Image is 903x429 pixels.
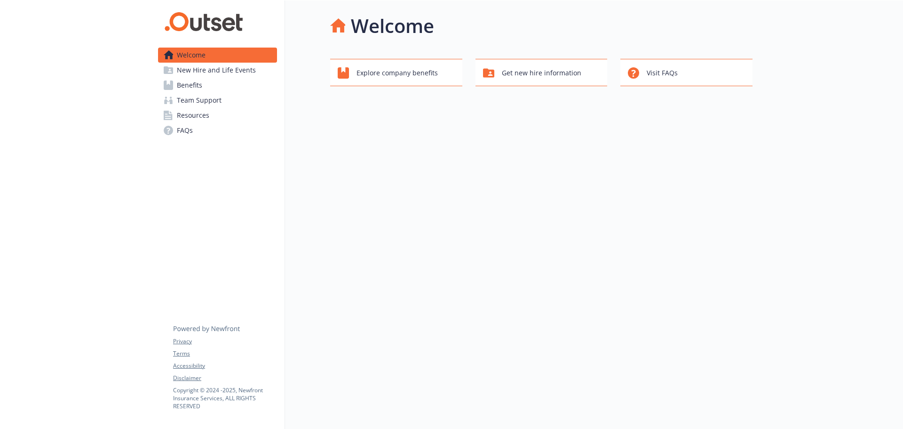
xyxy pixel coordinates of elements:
span: Team Support [177,93,222,108]
span: Visit FAQs [647,64,678,82]
span: Resources [177,108,209,123]
button: Visit FAQs [620,59,752,86]
span: Explore company benefits [356,64,438,82]
button: Explore company benefits [330,59,462,86]
span: Benefits [177,78,202,93]
a: New Hire and Life Events [158,63,277,78]
a: Terms [173,349,277,358]
a: Privacy [173,337,277,346]
p: Copyright © 2024 - 2025 , Newfront Insurance Services, ALL RIGHTS RESERVED [173,386,277,410]
a: Resources [158,108,277,123]
a: Benefits [158,78,277,93]
a: Disclaimer [173,374,277,382]
span: Get new hire information [502,64,581,82]
a: Welcome [158,48,277,63]
span: FAQs [177,123,193,138]
h1: Welcome [351,12,434,40]
a: Accessibility [173,362,277,370]
span: New Hire and Life Events [177,63,256,78]
a: Team Support [158,93,277,108]
a: FAQs [158,123,277,138]
span: Welcome [177,48,206,63]
button: Get new hire information [475,59,608,86]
